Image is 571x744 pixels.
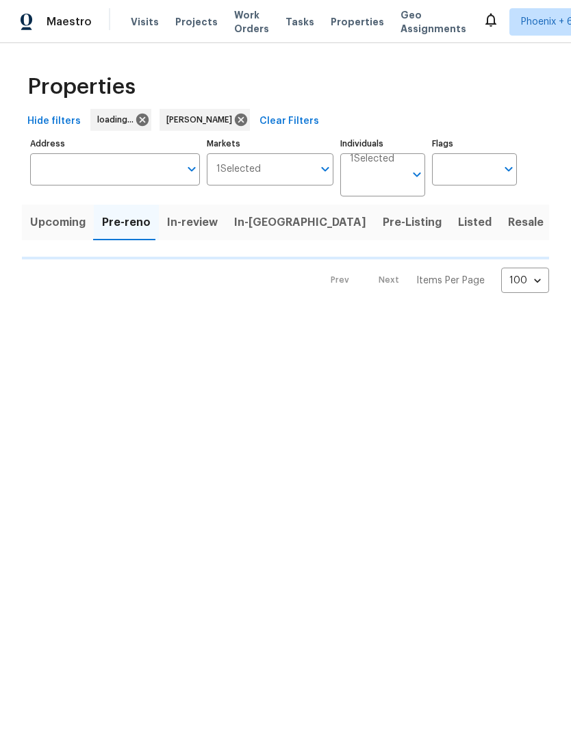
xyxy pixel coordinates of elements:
[432,140,517,148] label: Flags
[350,153,394,165] span: 1 Selected
[416,274,485,287] p: Items Per Page
[22,109,86,134] button: Hide filters
[407,165,427,184] button: Open
[27,80,136,94] span: Properties
[131,15,159,29] span: Visits
[216,164,261,175] span: 1 Selected
[175,15,218,29] span: Projects
[166,113,238,127] span: [PERSON_NAME]
[499,159,518,179] button: Open
[167,213,218,232] span: In-review
[160,109,250,131] div: [PERSON_NAME]
[27,113,81,130] span: Hide filters
[316,159,335,179] button: Open
[102,213,151,232] span: Pre-reno
[318,268,549,293] nav: Pagination Navigation
[234,8,269,36] span: Work Orders
[501,263,549,298] div: 100
[340,140,425,148] label: Individuals
[30,213,86,232] span: Upcoming
[458,213,492,232] span: Listed
[90,109,151,131] div: loading...
[30,140,200,148] label: Address
[508,213,544,232] span: Resale
[254,109,325,134] button: Clear Filters
[259,113,319,130] span: Clear Filters
[234,213,366,232] span: In-[GEOGRAPHIC_DATA]
[182,159,201,179] button: Open
[285,17,314,27] span: Tasks
[331,15,384,29] span: Properties
[383,213,442,232] span: Pre-Listing
[97,113,139,127] span: loading...
[47,15,92,29] span: Maestro
[207,140,334,148] label: Markets
[401,8,466,36] span: Geo Assignments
